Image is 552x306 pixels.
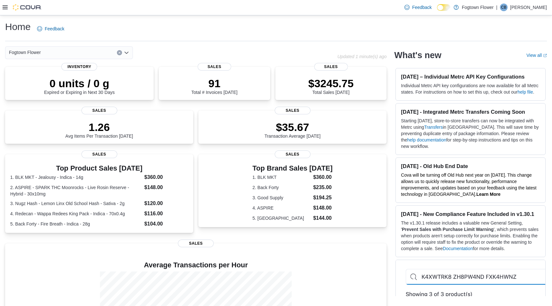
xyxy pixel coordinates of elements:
[264,121,321,134] p: $35.67
[10,164,188,172] h3: Top Product Sales [DATE]
[401,82,540,95] p: Individual Metrc API key configurations are now available for all Metrc states. For instructions ...
[65,121,133,139] div: Avg Items Per Transaction [DATE]
[412,4,432,11] span: Feedback
[61,63,97,71] span: Inventory
[45,26,64,32] span: Feedback
[144,200,188,207] dd: $120.00
[44,77,115,90] p: 0 units / 0 g
[144,220,188,228] dd: $104.00
[191,77,237,95] div: Total # Invoices [DATE]
[401,163,540,169] h3: [DATE] - Old Hub End Date
[252,164,333,172] h3: Top Brand Sales [DATE]
[191,77,237,90] p: 91
[402,227,494,232] strong: Prevent Sales with Purchase Limit Warning
[510,4,547,11] p: [PERSON_NAME]
[401,118,540,149] p: Starting [DATE], store-to-store transfers can now be integrated with Metrc using in [GEOGRAPHIC_D...
[10,261,381,269] h4: Average Transactions per Hour
[275,150,310,158] span: Sales
[10,184,142,197] dt: 2. ASPIRE - SPARK THC Moonrocks - Live Rosin Reserve - Hybrid - 30x10mg
[308,77,354,95] div: Total Sales [DATE]
[501,4,507,11] span: CB
[5,20,31,33] h1: Home
[313,173,333,181] dd: $360.00
[81,107,117,114] span: Sales
[275,107,310,114] span: Sales
[313,204,333,212] dd: $148.00
[462,4,494,11] p: Fogtown Flower
[443,246,473,251] a: Documentation
[252,174,310,180] dt: 1. BLK MKT
[437,4,450,11] input: Dark Mode
[424,125,443,130] a: Transfers
[10,174,142,180] dt: 1. BLK MKT - Jealousy - Indica - 14g
[252,195,310,201] dt: 3. Good Supply
[401,220,540,252] p: The v1.30.1 release includes a valuable new General Setting, ' ', which prevents sales when produ...
[500,4,508,11] div: Conor Bill
[117,50,122,55] button: Clear input
[313,214,333,222] dd: $144.00
[401,73,540,80] h3: [DATE] – Individual Metrc API Key Configurations
[178,240,214,247] span: Sales
[65,121,133,134] p: 1.26
[313,194,333,202] dd: $194.25
[10,210,142,217] dt: 4. Redecan - Wappa Redees King Pack - Indica - 70x0.4g
[401,172,536,197] span: Cova will be turning off Old Hub next year on [DATE]. This change allows us to quickly release ne...
[476,192,500,197] a: Learn More
[517,89,533,95] a: help file
[252,215,310,221] dt: 5. [GEOGRAPHIC_DATA]
[44,77,115,95] div: Expired or Expiring in Next 30 Days
[337,54,387,59] p: Updated 1 minute(s) ago
[264,121,321,139] div: Transaction Average [DATE]
[407,137,446,142] a: help documentation
[10,200,142,207] dt: 3. Nugz Hash - Lemon Linx Old School Hash - Sativa - 2g
[81,150,117,158] span: Sales
[124,50,129,55] button: Open list of options
[198,63,231,71] span: Sales
[401,211,540,217] h3: [DATE] - New Compliance Feature Included in v1.30.1
[526,53,547,58] a: View allExternal link
[496,4,497,11] p: |
[34,22,67,35] a: Feedback
[543,54,547,57] svg: External link
[9,49,41,56] span: Fogtown Flower
[252,184,310,191] dt: 2. Back Forty
[402,1,434,14] a: Feedback
[144,184,188,191] dd: $148.00
[252,205,310,211] dt: 4. ASPIRE
[144,173,188,181] dd: $360.00
[144,210,188,218] dd: $116.00
[394,50,441,60] h2: What's new
[401,109,540,115] h3: [DATE] - Integrated Metrc Transfers Coming Soon
[313,184,333,191] dd: $235.00
[13,4,42,11] img: Cova
[308,77,354,90] p: $3245.75
[10,221,142,227] dt: 5. Back Forty - Fire Breath - Indica - 28g
[314,63,348,71] span: Sales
